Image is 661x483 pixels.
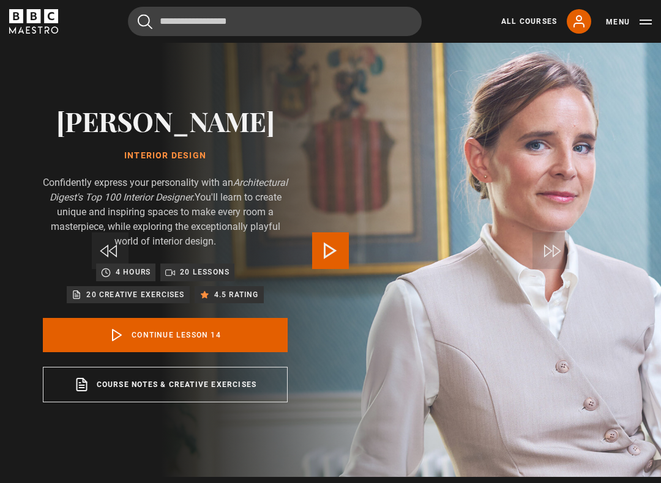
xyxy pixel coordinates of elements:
a: All Courses [501,16,557,27]
p: 4 hours [116,266,151,278]
h2: [PERSON_NAME] [43,105,288,136]
svg: BBC Maestro [9,9,58,34]
a: Course notes & creative exercises [43,367,288,402]
a: Continue lesson 14 [43,318,288,352]
button: Toggle navigation [606,16,652,28]
p: 4.5 rating [214,289,259,301]
p: 20 creative exercises [86,289,184,301]
p: Confidently express your personality with an You'll learn to create unique and inspiring spaces t... [43,175,288,249]
h1: Interior Design [43,151,288,161]
p: 20 lessons [180,266,230,278]
button: Submit the search query [138,14,152,29]
input: Search [128,7,422,36]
